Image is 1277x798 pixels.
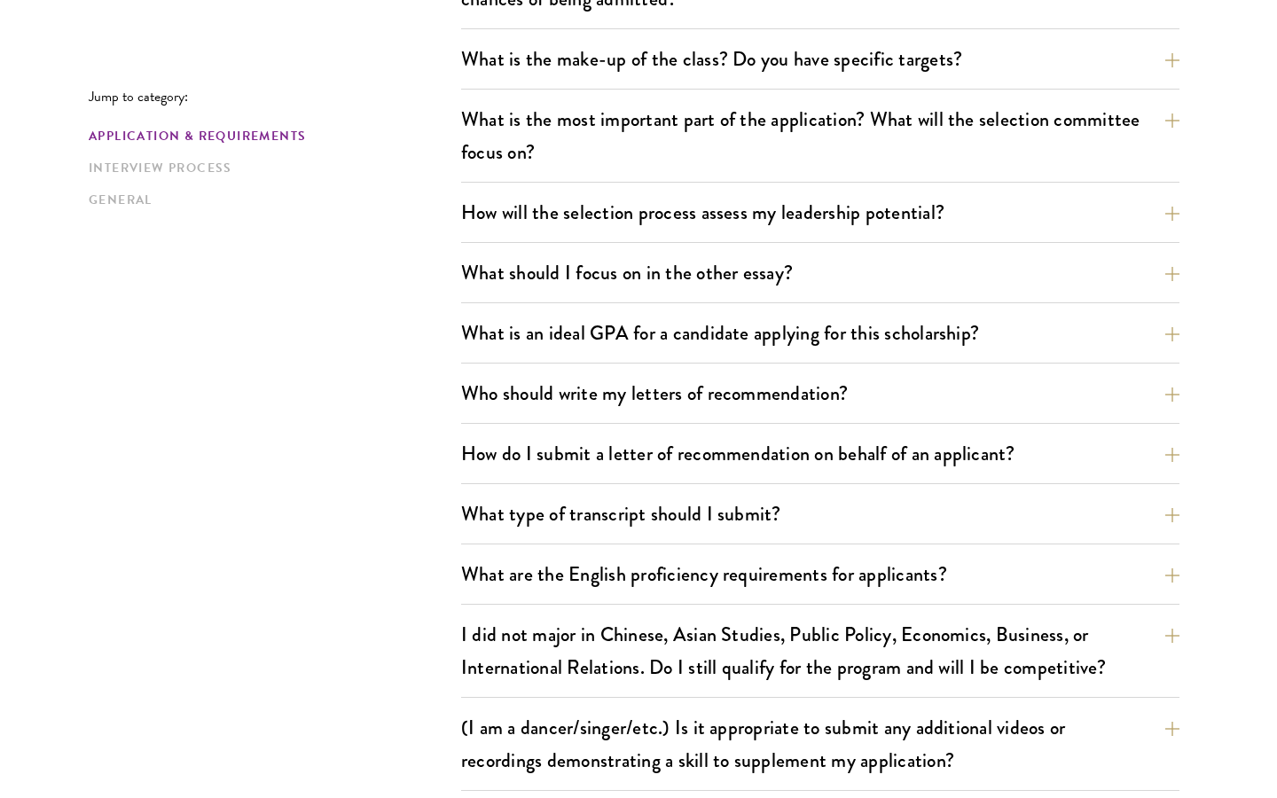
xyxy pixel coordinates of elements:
a: Application & Requirements [89,127,450,145]
button: What is an ideal GPA for a candidate applying for this scholarship? [461,313,1179,353]
button: Who should write my letters of recommendation? [461,373,1179,413]
button: What is the make-up of the class? Do you have specific targets? [461,39,1179,79]
button: What is the most important part of the application? What will the selection committee focus on? [461,99,1179,172]
p: Jump to category: [89,89,461,105]
button: I did not major in Chinese, Asian Studies, Public Policy, Economics, Business, or International R... [461,614,1179,687]
button: What type of transcript should I submit? [461,494,1179,534]
button: How will the selection process assess my leadership potential? [461,192,1179,232]
a: Interview Process [89,159,450,177]
button: How do I submit a letter of recommendation on behalf of an applicant? [461,434,1179,473]
a: General [89,191,450,209]
button: What should I focus on in the other essay? [461,253,1179,293]
button: What are the English proficiency requirements for applicants? [461,554,1179,594]
button: (I am a dancer/singer/etc.) Is it appropriate to submit any additional videos or recordings demon... [461,708,1179,780]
